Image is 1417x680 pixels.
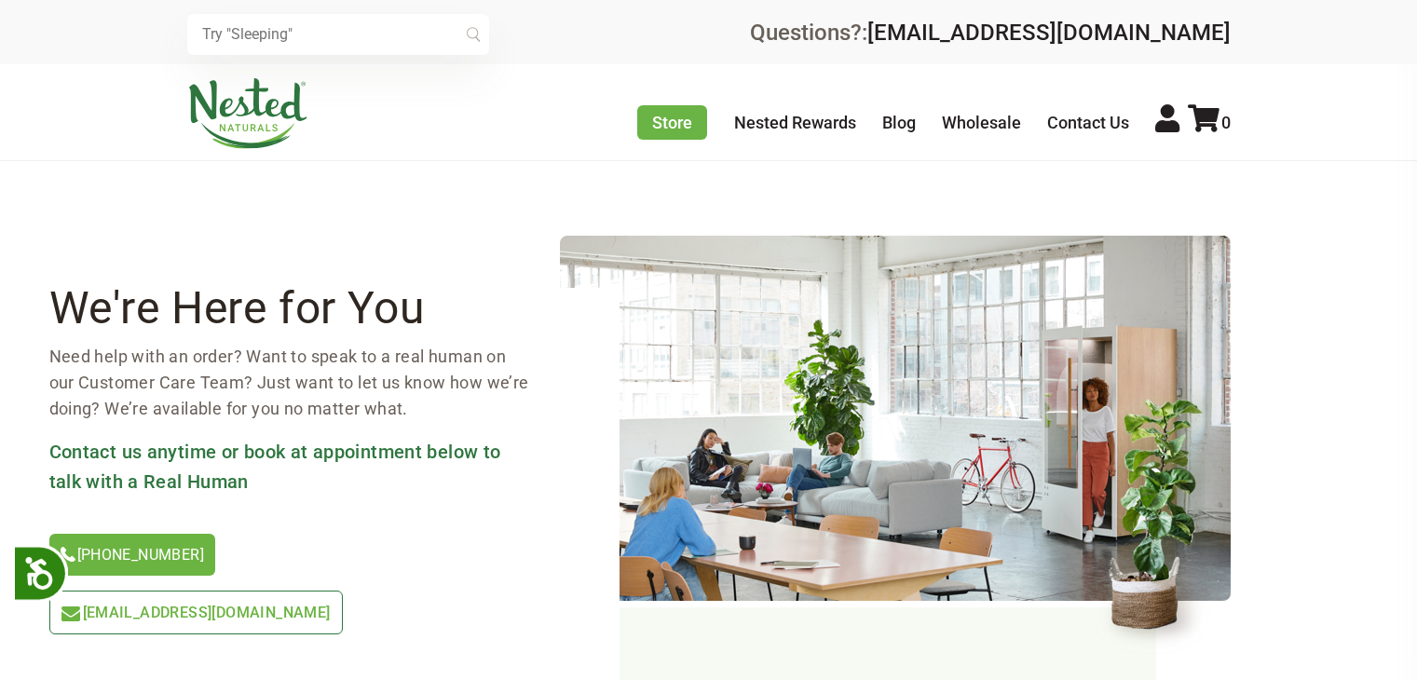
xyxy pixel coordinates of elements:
img: contact-header.png [560,236,1231,601]
a: Blog [882,113,916,132]
div: Questions?: [750,21,1231,44]
img: icon-email-light-green.svg [61,606,80,621]
a: [EMAIL_ADDRESS][DOMAIN_NAME] [49,591,343,634]
h2: We're Here for You [49,288,530,329]
a: Wholesale [942,113,1021,132]
span: 0 [1221,113,1231,132]
a: Nested Rewards [734,113,856,132]
p: Need help with an order? Want to speak to a real human on our Customer Care Team? Just want to le... [49,344,530,422]
span: [EMAIL_ADDRESS][DOMAIN_NAME] [83,604,331,621]
img: Nested Naturals [187,78,308,149]
img: contact-header-flower.png [1093,375,1231,654]
h3: Contact us anytime or book at appointment below to talk with a Real Human [49,437,530,496]
a: 0 [1188,113,1231,132]
a: Contact Us [1047,113,1129,132]
a: Store [637,105,707,140]
a: [EMAIL_ADDRESS][DOMAIN_NAME] [867,20,1231,46]
input: Try "Sleeping" [187,14,489,55]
